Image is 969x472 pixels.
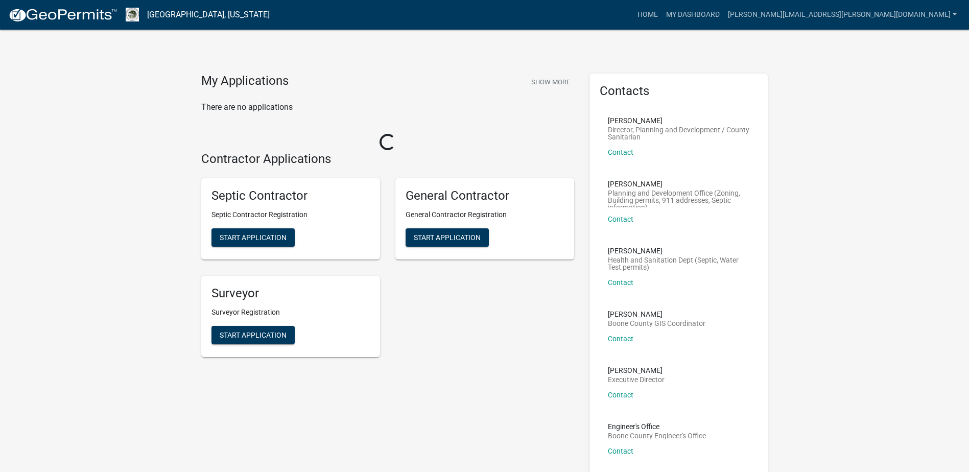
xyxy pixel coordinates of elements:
p: Engineer's Office [608,423,706,430]
p: There are no applications [201,101,574,113]
p: [PERSON_NAME] [608,247,750,254]
h4: My Applications [201,74,289,89]
a: Home [633,5,662,25]
p: [PERSON_NAME] [608,180,750,187]
p: [PERSON_NAME] [608,367,665,374]
a: Contact [608,391,633,399]
p: Director, Planning and Development / County Sanitarian [608,126,750,140]
img: Boone County, Iowa [126,8,139,21]
span: Start Application [220,233,287,242]
wm-workflow-list-section: Contractor Applications [201,152,574,365]
p: General Contractor Registration [406,209,564,220]
p: Surveyor Registration [211,307,370,318]
span: Start Application [414,233,481,242]
p: Boone County GIS Coordinator [608,320,705,327]
button: Show More [527,74,574,90]
a: [PERSON_NAME][EMAIL_ADDRESS][PERSON_NAME][DOMAIN_NAME] [724,5,961,25]
h4: Contractor Applications [201,152,574,167]
p: Health and Sanitation Dept (Septic, Water Test permits) [608,256,750,271]
a: Contact [608,148,633,156]
a: My Dashboard [662,5,724,25]
button: Start Application [211,228,295,247]
h5: Septic Contractor [211,188,370,203]
span: Start Application [220,331,287,339]
a: [GEOGRAPHIC_DATA], [US_STATE] [147,6,270,23]
button: Start Application [406,228,489,247]
p: [PERSON_NAME] [608,117,750,124]
a: Contact [608,278,633,287]
p: Boone County Engineer's Office [608,432,706,439]
p: Planning and Development Office (Zoning, Building permits, 911 addresses, Septic information) [608,190,750,207]
button: Start Application [211,326,295,344]
h5: General Contractor [406,188,564,203]
a: Contact [608,215,633,223]
h5: Surveyor [211,286,370,301]
p: Executive Director [608,376,665,383]
p: Septic Contractor Registration [211,209,370,220]
p: [PERSON_NAME] [608,311,705,318]
a: Contact [608,447,633,455]
a: Contact [608,335,633,343]
h5: Contacts [600,84,758,99]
